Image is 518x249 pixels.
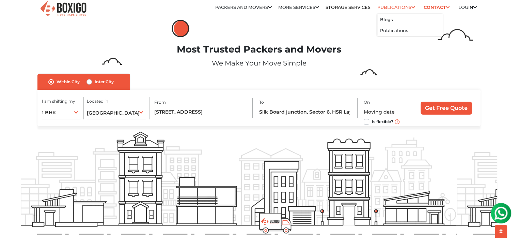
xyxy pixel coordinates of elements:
[364,106,410,118] input: Moving date
[458,5,477,10] a: Login
[154,99,166,105] label: From
[215,5,272,10] a: Packers and Movers
[21,58,497,68] p: We Make Your Move Simple
[21,44,497,55] h1: Most Trusted Packers and Movers
[278,5,319,10] a: More services
[364,99,370,105] label: On
[422,2,452,13] a: Contact
[395,119,399,124] img: move_date_info
[372,118,393,125] label: Is flexible?
[57,78,80,86] label: Within City
[87,98,108,104] label: Located in
[259,213,292,234] img: boxigo_prackers_and_movers_truck
[380,28,408,33] a: Publications
[259,106,351,118] input: Select Building or Nearest Landmark
[380,17,393,22] a: Blogs
[326,5,371,10] a: Storage Services
[95,78,114,86] label: Inter City
[42,109,56,116] span: 1 BHK
[495,225,507,238] button: scroll up
[7,7,20,20] img: whatsapp-icon.svg
[154,106,247,118] input: Select Building or Nearest Landmark
[377,5,415,10] a: Publications
[87,110,140,116] span: [GEOGRAPHIC_DATA]
[42,98,75,104] label: I am shifting my
[40,0,87,17] img: Boxigo
[421,102,472,115] input: Get Free Quote
[259,99,264,105] label: To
